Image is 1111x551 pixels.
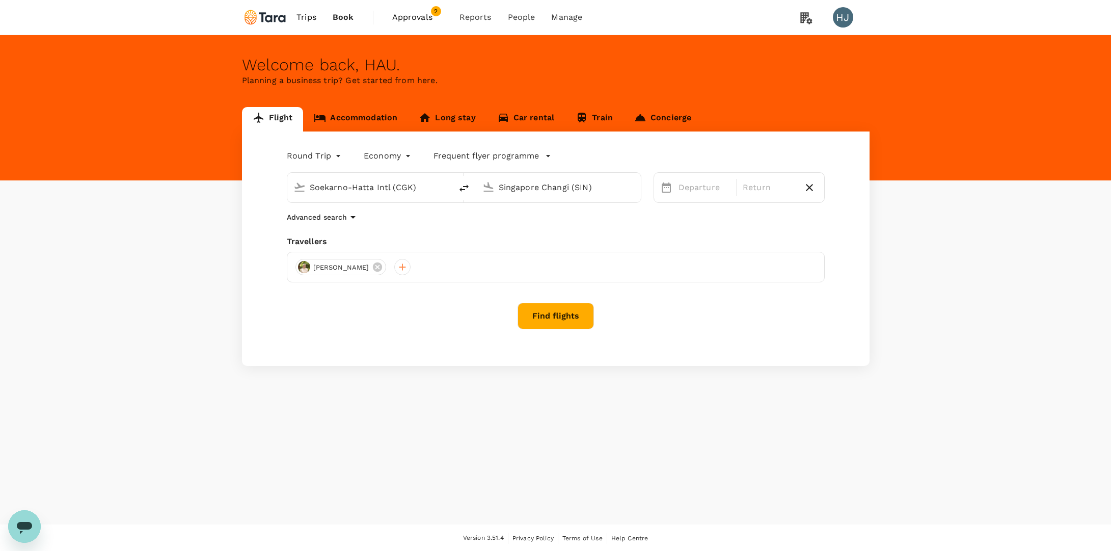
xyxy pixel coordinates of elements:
a: Privacy Policy [512,533,554,544]
p: Planning a business trip? Get started from here. [242,74,870,87]
div: Round Trip [287,148,344,164]
a: Long stay [408,107,486,132]
input: Depart from [310,179,430,195]
div: Travellers [287,235,825,248]
div: [PERSON_NAME] [295,259,387,275]
span: Terms of Use [562,535,603,542]
p: Return [743,181,795,194]
img: avatar-67c7eb3f88272.jpeg [298,261,310,273]
span: Manage [551,11,582,23]
span: Book [333,11,354,23]
p: Frequent flyer programme [433,150,539,162]
div: HJ [833,7,853,28]
img: Tara Climate Ltd [242,6,289,29]
span: [PERSON_NAME] [307,263,375,273]
button: Open [445,186,447,188]
button: Find flights [518,303,594,329]
span: Help Centre [611,535,648,542]
span: Trips [296,11,316,23]
input: Going to [499,179,619,195]
a: Concierge [624,107,702,132]
p: Advanced search [287,212,347,222]
div: Welcome back , HAU . [242,56,870,74]
button: Advanced search [287,211,359,223]
span: Reports [459,11,492,23]
button: Frequent flyer programme [433,150,551,162]
span: Approvals [392,11,443,23]
a: Car rental [486,107,565,132]
p: Departure [679,181,730,194]
span: People [508,11,535,23]
span: Version 3.51.4 [463,533,504,543]
iframe: Button to launch messaging window [8,510,41,543]
button: Open [634,186,636,188]
a: Train [565,107,624,132]
a: Flight [242,107,304,132]
a: Terms of Use [562,533,603,544]
button: delete [452,176,476,200]
a: Accommodation [303,107,408,132]
span: Privacy Policy [512,535,554,542]
div: Economy [364,148,413,164]
a: Help Centre [611,533,648,544]
span: 2 [431,6,441,16]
